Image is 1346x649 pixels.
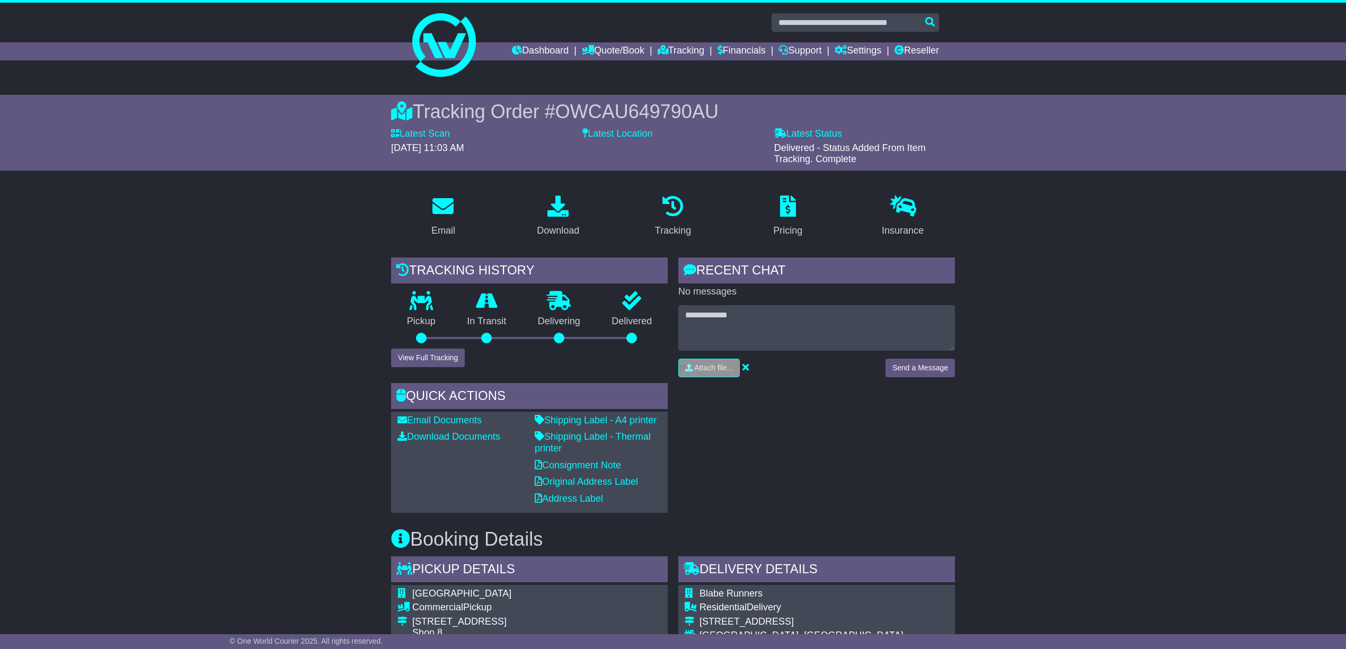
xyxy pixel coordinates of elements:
[699,602,747,612] span: Residential
[555,101,719,122] span: OWCAU649790AU
[530,192,586,242] a: Download
[535,431,651,454] a: Shipping Label - Thermal printer
[397,415,482,425] a: Email Documents
[535,460,621,470] a: Consignment Note
[678,286,955,298] p: No messages
[412,602,616,614] div: Pickup
[397,431,500,442] a: Download Documents
[424,192,462,242] a: Email
[522,316,596,327] p: Delivering
[582,128,652,140] label: Latest Location
[391,383,668,412] div: Quick Actions
[391,128,450,140] label: Latest Scan
[655,224,691,238] div: Tracking
[431,224,455,238] div: Email
[535,476,638,487] a: Original Address Label
[391,316,451,327] p: Pickup
[535,493,603,504] a: Address Label
[391,100,955,123] div: Tracking Order #
[885,359,955,377] button: Send a Message
[699,616,904,628] div: [STREET_ADDRESS]
[699,602,904,614] div: Delivery
[718,42,766,60] a: Financials
[699,630,904,642] div: [GEOGRAPHIC_DATA], [GEOGRAPHIC_DATA]
[699,588,763,599] span: Blabe Runners
[774,143,926,165] span: Delivered - Status Added From Item Tracking. Complete
[512,42,569,60] a: Dashboard
[412,602,463,612] span: Commercial
[835,42,881,60] a: Settings
[229,637,383,645] span: © One World Courier 2025. All rights reserved.
[778,42,821,60] a: Support
[451,316,523,327] p: In Transit
[766,192,809,242] a: Pricing
[391,349,465,367] button: View Full Tracking
[391,257,668,286] div: Tracking history
[537,224,579,238] div: Download
[658,42,704,60] a: Tracking
[535,415,657,425] a: Shipping Label - A4 printer
[582,42,644,60] a: Quote/Book
[875,192,931,242] a: Insurance
[774,128,842,140] label: Latest Status
[596,316,668,327] p: Delivered
[678,257,955,286] div: RECENT CHAT
[412,616,616,628] div: [STREET_ADDRESS]
[882,224,924,238] div: Insurance
[412,627,616,639] div: Shop 8
[391,556,668,585] div: Pickup Details
[391,529,955,550] h3: Booking Details
[773,224,802,238] div: Pricing
[895,42,939,60] a: Reseller
[678,556,955,585] div: Delivery Details
[391,143,464,153] span: [DATE] 11:03 AM
[412,588,511,599] span: [GEOGRAPHIC_DATA]
[648,192,698,242] a: Tracking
